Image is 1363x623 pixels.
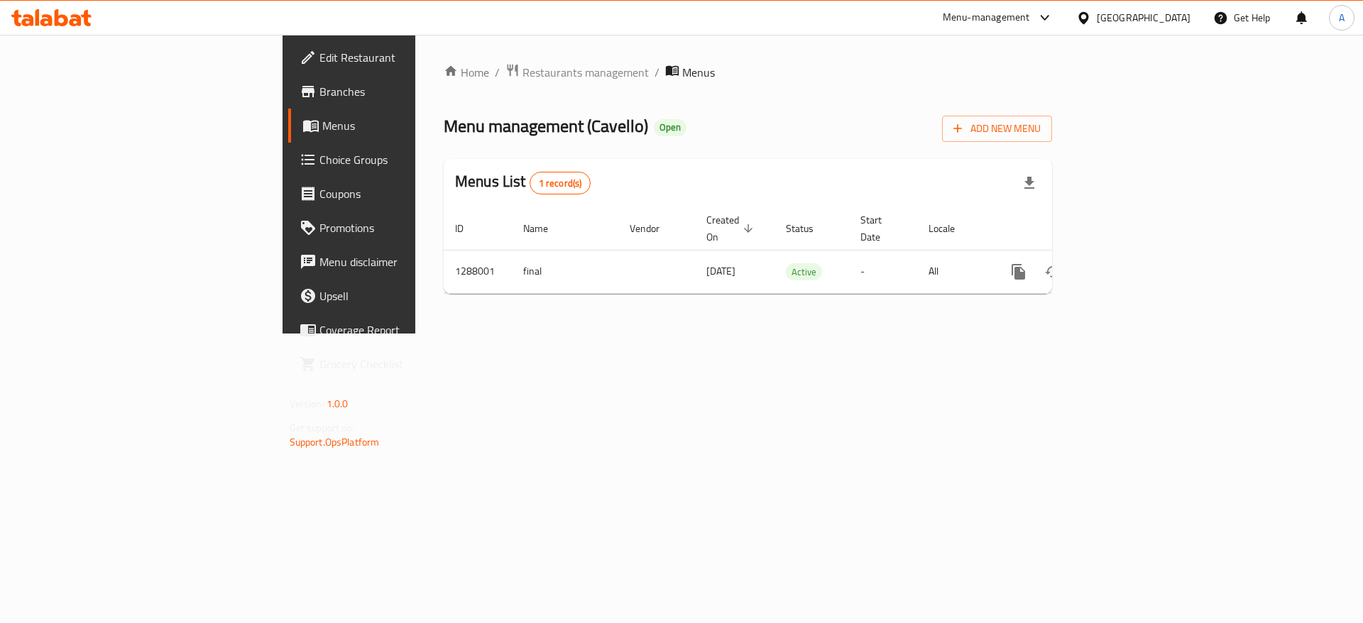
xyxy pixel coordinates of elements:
[288,245,510,279] a: Menu disclaimer
[655,64,659,81] li: /
[953,120,1041,138] span: Add New Menu
[860,211,900,246] span: Start Date
[682,64,715,81] span: Menus
[786,220,832,237] span: Status
[455,171,591,194] h2: Menus List
[288,347,510,381] a: Grocery Checklist
[530,172,591,194] div: Total records count
[654,119,686,136] div: Open
[1339,10,1345,26] span: A
[444,110,648,142] span: Menu management ( Cavello )
[288,279,510,313] a: Upsell
[849,250,917,293] td: -
[942,116,1052,142] button: Add New Menu
[522,64,649,81] span: Restaurants management
[444,63,1052,82] nav: breadcrumb
[288,313,510,347] a: Coverage Report
[455,220,482,237] span: ID
[929,220,973,237] span: Locale
[917,250,990,293] td: All
[319,83,499,100] span: Branches
[786,263,822,280] div: Active
[288,40,510,75] a: Edit Restaurant
[288,109,510,143] a: Menus
[288,75,510,109] a: Branches
[319,253,499,270] span: Menu disclaimer
[319,355,499,373] span: Grocery Checklist
[322,117,499,134] span: Menus
[630,220,678,237] span: Vendor
[512,250,618,293] td: final
[319,219,499,236] span: Promotions
[319,151,499,168] span: Choice Groups
[990,207,1149,250] th: Actions
[288,177,510,211] a: Coupons
[505,63,649,82] a: Restaurants management
[523,220,566,237] span: Name
[943,9,1030,26] div: Menu-management
[290,395,324,413] span: Version:
[654,121,686,133] span: Open
[444,207,1149,294] table: enhanced table
[706,211,757,246] span: Created On
[1036,255,1070,289] button: Change Status
[288,143,510,177] a: Choice Groups
[319,185,499,202] span: Coupons
[1002,255,1036,289] button: more
[290,433,380,451] a: Support.OpsPlatform
[319,49,499,66] span: Edit Restaurant
[319,287,499,304] span: Upsell
[290,419,355,437] span: Get support on:
[706,262,735,280] span: [DATE]
[1097,10,1190,26] div: [GEOGRAPHIC_DATA]
[786,264,822,280] span: Active
[530,177,591,190] span: 1 record(s)
[288,211,510,245] a: Promotions
[319,321,499,338] span: Coverage Report
[327,395,349,413] span: 1.0.0
[1012,166,1046,200] div: Export file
